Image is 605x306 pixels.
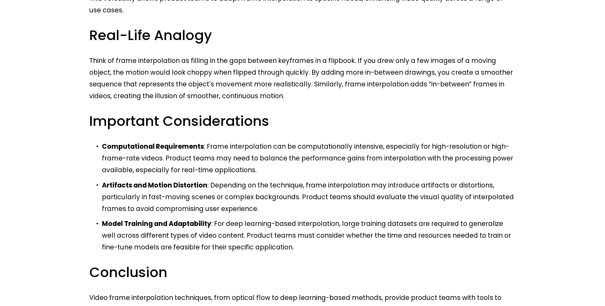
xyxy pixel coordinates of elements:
[102,140,516,176] p: : Frame interpolation can be computationally intensive, especially for high-resolution or high-fr...
[89,26,516,44] h3: Real-Life Analogy
[102,180,207,190] strong: Artifacts and Motion Distortion
[89,112,516,130] h3: Important Considerations
[102,218,516,253] p: : For deep learning-based interpolation, large training datasets are required to generalize well ...
[102,219,211,228] strong: Model Training and Adaptability
[89,263,516,282] h3: Conclusion
[89,55,516,102] p: Think of frame interpolation as filling in the gaps between keyframes in a flipbook. If you drew ...
[102,179,516,214] p: : Depending on the technique, frame interpolation may introduce artifacts or distortions, particu...
[102,142,204,151] strong: Computational Requirements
